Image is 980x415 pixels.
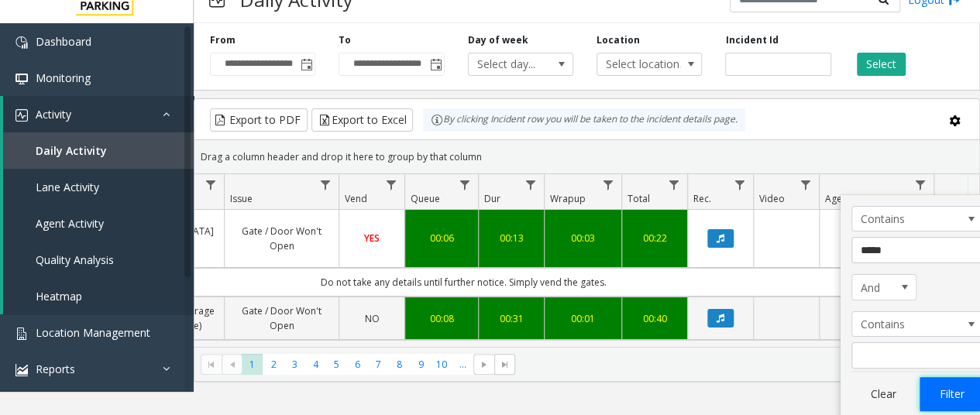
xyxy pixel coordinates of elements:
[427,53,444,75] span: Toggle popup
[3,242,194,278] a: Quality Analysis
[200,174,221,195] a: Lane Filter Menu
[349,311,395,326] a: NO
[234,224,329,253] a: Gate / Door Won't Open
[597,33,640,47] label: Location
[345,192,367,205] span: Vend
[414,311,469,326] a: 00:08
[414,231,469,245] a: 00:06
[230,192,253,205] span: Issue
[15,73,28,85] img: 'icon'
[339,33,351,47] label: To
[311,108,413,132] button: Export to Excel
[829,231,924,245] a: [PERSON_NAME]
[795,174,816,195] a: Video Filter Menu
[478,358,490,371] span: Go to the next page
[423,108,745,132] div: By clicking Incident row you will be taken to the incident details page.
[550,192,586,205] span: Wrapup
[36,252,114,267] span: Quality Analysis
[410,354,431,375] span: Page 9
[36,107,71,122] span: Activity
[36,216,104,231] span: Agent Activity
[554,231,612,245] a: 00:03
[494,354,515,376] span: Go to the last page
[364,232,380,245] span: YES
[411,192,440,205] span: Queue
[305,354,326,375] span: Page 4
[852,207,956,232] span: Contains
[693,192,711,205] span: Rec.
[36,34,91,49] span: Dashboard
[473,354,494,376] span: Go to the next page
[484,192,500,205] span: Dur
[597,53,680,75] span: Select location...
[852,275,903,300] span: And
[851,377,915,411] button: Clear
[15,36,28,49] img: 'icon'
[3,96,194,132] a: Activity
[326,354,347,375] span: Page 5
[365,312,380,325] span: NO
[852,312,956,337] span: Contains
[829,311,924,326] a: [PERSON_NAME]
[3,132,194,169] a: Daily Activity
[468,33,528,47] label: Day of week
[631,311,678,326] a: 00:40
[729,174,750,195] a: Rec. Filter Menu
[234,304,329,333] a: Gate / Door Won't Open
[628,192,650,205] span: Total
[349,231,395,245] a: YES
[725,33,778,47] label: Incident Id
[36,180,99,194] span: Lane Activity
[210,33,236,47] label: From
[194,143,979,170] div: Drag a column header and drop it here to group by that column
[910,174,930,195] a: Agent Filter Menu
[15,109,28,122] img: 'icon'
[759,192,785,205] span: Video
[36,362,75,376] span: Reports
[380,174,401,195] a: Vend Filter Menu
[36,325,150,340] span: Location Management
[3,278,194,314] a: Heatmap
[3,169,194,205] a: Lane Activity
[454,174,475,195] a: Queue Filter Menu
[469,53,552,75] span: Select day...
[297,53,315,75] span: Toggle popup
[315,174,335,195] a: Issue Filter Menu
[825,192,851,205] span: Agent
[3,205,194,242] a: Agent Activity
[36,143,107,158] span: Daily Activity
[597,174,618,195] a: Wrapup Filter Menu
[210,108,308,132] button: Export to PDF
[347,354,368,375] span: Page 6
[36,289,82,304] span: Heatmap
[631,231,678,245] a: 00:22
[284,354,305,375] span: Page 3
[499,358,511,371] span: Go to the last page
[520,174,541,195] a: Dur Filter Menu
[194,174,979,347] div: Data table
[368,354,389,375] span: Page 7
[663,174,684,195] a: Total Filter Menu
[452,354,473,375] span: Page 11
[851,274,916,300] span: Agent Filter Logic
[432,354,452,375] span: Page 10
[488,231,535,245] div: 00:13
[263,354,284,375] span: Page 2
[389,354,410,375] span: Page 8
[554,311,612,326] a: 00:01
[242,354,263,375] span: Page 1
[36,70,91,85] span: Monitoring
[857,53,906,76] button: Select
[431,114,443,126] img: infoIcon.svg
[488,311,535,326] a: 00:31
[15,364,28,376] img: 'icon'
[524,358,964,371] kendo-pager-info: 1 - 30 of 876 items
[15,328,28,340] img: 'icon'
